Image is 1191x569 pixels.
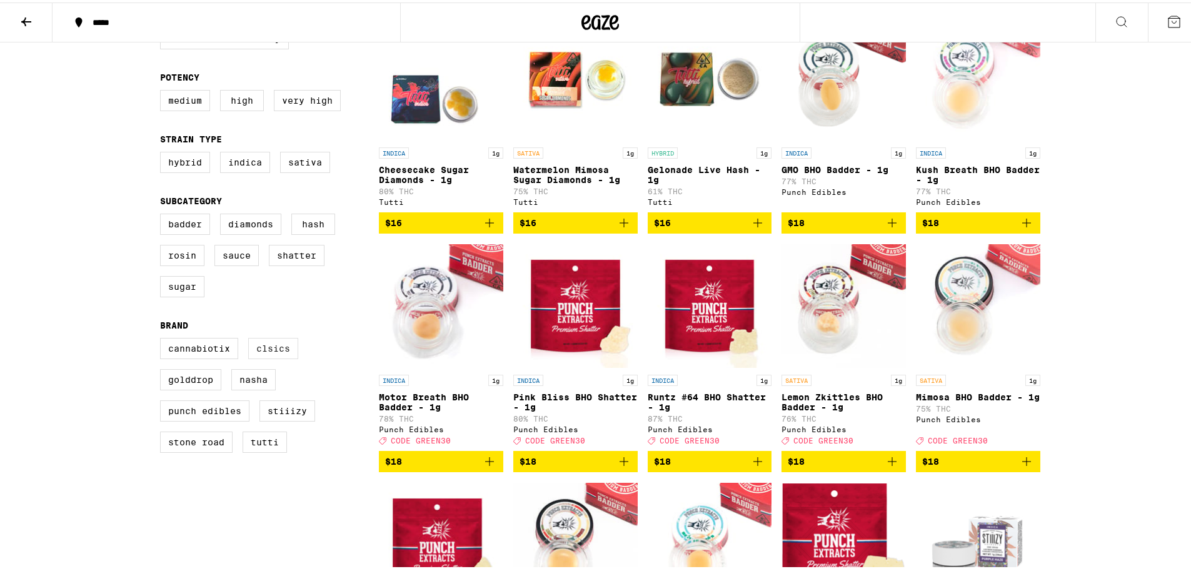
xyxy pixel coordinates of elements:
p: Motor Breath BHO Badder - 1g [379,390,503,410]
button: Add to bag [379,448,503,470]
label: Tutti [243,429,287,450]
img: Punch Edibles - Lemon Zkittles BHO Badder - 1g [781,241,906,366]
p: Cheesecake Sugar Diamonds - 1g [379,162,503,182]
button: Add to bag [513,448,638,470]
a: Open page for Motor Breath BHO Badder - 1g from Punch Edibles [379,241,503,448]
label: Sauce [214,242,259,264]
span: $18 [520,454,536,464]
legend: Potency [160,70,199,80]
a: Open page for Mimosa BHO Badder - 1g from Punch Edibles [916,241,1040,448]
p: INDICA [648,372,678,383]
span: Hi. Need any help? [8,9,90,19]
p: 1g [756,145,771,156]
div: Punch Edibles [916,195,1040,204]
label: Cannabiotix [160,335,238,357]
p: INDICA [513,372,543,383]
p: SATIVA [513,145,543,156]
div: Tutti [379,195,503,204]
button: Add to bag [916,448,1040,470]
button: Add to bag [781,448,906,470]
span: $18 [922,454,939,464]
p: Gelonade Live Hash - 1g [648,162,772,182]
img: Punch Edibles - Kush Breath BHO Badder - 1g [916,14,1040,139]
label: Medium [160,87,210,109]
label: Very High [274,87,341,109]
img: Tutti - Watermelon Mimosa Sugar Diamonds - 1g [513,14,638,139]
div: Punch Edibles [513,423,638,431]
p: Runtz #64 BHO Shatter - 1g [648,390,772,410]
p: HYBRID [648,145,678,156]
button: Add to bag [648,448,772,470]
div: Punch Edibles [781,186,906,194]
span: CODE GREEN30 [793,434,853,442]
label: High [220,87,264,109]
p: 1g [891,372,906,383]
div: Punch Edibles [379,423,503,431]
span: $18 [654,454,671,464]
p: 76% THC [781,412,906,420]
label: GoldDrop [160,367,221,388]
p: 78% THC [379,412,503,420]
span: $16 [654,215,671,225]
p: Lemon Zkittles BHO Badder - 1g [781,390,906,410]
p: Pink Bliss BHO Shatter - 1g [513,390,638,410]
span: CODE GREEN30 [391,434,451,442]
p: INDICA [379,372,409,383]
div: Tutti [648,195,772,204]
a: Open page for Lemon Zkittles BHO Badder - 1g from Punch Edibles [781,241,906,448]
p: Watermelon Mimosa Sugar Diamonds - 1g [513,162,638,182]
img: Punch Edibles - Motor Breath BHO Badder - 1g [379,241,503,366]
label: Stone Road [160,429,233,450]
p: 1g [623,145,638,156]
p: 1g [488,372,503,383]
button: Add to bag [781,210,906,231]
button: Add to bag [648,210,772,231]
a: Open page for Gelonade Live Hash - 1g from Tutti [648,14,772,210]
p: INDICA [379,145,409,156]
a: Open page for Watermelon Mimosa Sugar Diamonds - 1g from Tutti [513,14,638,210]
p: SATIVA [781,372,812,383]
button: Add to bag [513,210,638,231]
div: Tutti [513,195,638,204]
p: 61% THC [648,185,772,193]
span: $18 [788,215,805,225]
span: $18 [385,454,402,464]
p: 80% THC [379,185,503,193]
label: Indica [220,149,270,171]
p: 1g [623,372,638,383]
p: 1g [1025,372,1040,383]
img: Tutti - Gelonade Live Hash - 1g [648,14,772,139]
p: 80% THC [513,412,638,420]
a: Open page for Runtz #64 BHO Shatter - 1g from Punch Edibles [648,241,772,448]
p: Mimosa BHO Badder - 1g [916,390,1040,400]
button: Add to bag [916,210,1040,231]
label: STIIIZY [259,398,315,419]
p: 1g [488,145,503,156]
a: Open page for Kush Breath BHO Badder - 1g from Punch Edibles [916,14,1040,210]
img: Punch Edibles - Runtz #64 BHO Shatter - 1g [648,241,772,366]
span: $16 [385,215,402,225]
p: 1g [756,372,771,383]
span: CODE GREEN30 [660,434,720,442]
img: Tutti - Cheesecake Sugar Diamonds - 1g [379,14,503,139]
div: Punch Edibles [916,413,1040,421]
label: Sativa [280,149,330,171]
span: $18 [788,454,805,464]
span: $16 [520,215,536,225]
p: 77% THC [916,185,1040,193]
p: 77% THC [781,175,906,183]
legend: Strain Type [160,132,222,142]
p: INDICA [916,145,946,156]
label: NASHA [231,367,276,388]
span: CODE GREEN30 [928,434,988,442]
label: Rosin [160,242,204,264]
p: INDICA [781,145,812,156]
a: Open page for Cheesecake Sugar Diamonds - 1g from Tutti [379,14,503,210]
label: Badder [160,211,210,232]
p: 1g [891,145,906,156]
p: 1g [1025,145,1040,156]
p: Kush Breath BHO Badder - 1g [916,162,1040,182]
p: SATIVA [916,372,946,383]
img: Punch Edibles - GMO BHO Badder - 1g [781,14,906,139]
span: $18 [922,215,939,225]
